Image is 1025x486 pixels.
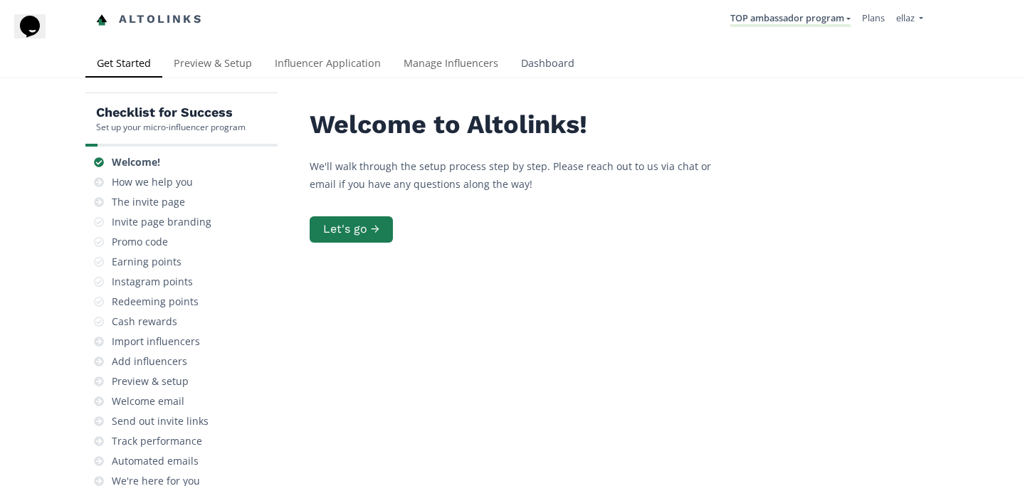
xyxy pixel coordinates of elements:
[112,394,184,408] div: Welcome email
[112,434,202,448] div: Track performance
[112,215,211,229] div: Invite page branding
[112,374,189,389] div: Preview & setup
[96,8,203,31] a: Altolinks
[392,51,510,79] a: Manage Influencers
[896,11,923,28] a: ellaz
[112,315,177,329] div: Cash rewards
[112,454,199,468] div: Automated emails
[112,414,209,428] div: Send out invite links
[862,11,885,24] a: Plans
[162,51,263,79] a: Preview & Setup
[310,157,737,193] p: We'll walk through the setup process step by step. Please reach out to us via chat or email if yo...
[112,354,187,369] div: Add influencers
[112,175,193,189] div: How we help you
[96,121,246,133] div: Set up your micro-influencer program
[310,110,737,139] h2: Welcome to Altolinks!
[112,275,193,289] div: Instagram points
[96,14,107,26] img: favicon-32x32.png
[263,51,392,79] a: Influencer Application
[112,334,200,349] div: Import influencers
[510,51,586,79] a: Dashboard
[112,155,160,169] div: Welcome!
[85,51,162,79] a: Get Started
[112,295,199,309] div: Redeeming points
[112,235,168,249] div: Promo code
[112,195,185,209] div: The invite page
[310,216,393,243] button: Let's go →
[96,104,246,121] h5: Checklist for Success
[112,255,182,269] div: Earning points
[896,11,915,24] span: ellaz
[14,14,60,57] iframe: chat widget
[730,11,851,27] a: TOP ambassador program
